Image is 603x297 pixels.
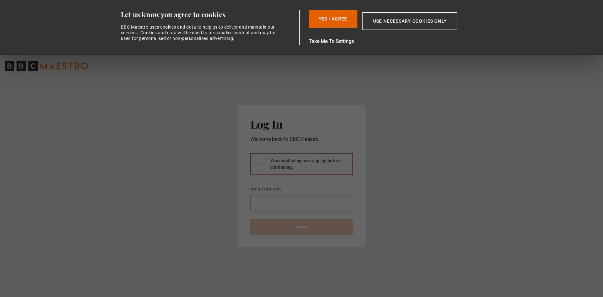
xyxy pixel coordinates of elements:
svg: BBC Maestro [5,61,88,71]
div: Let us know you agree to cookies [121,10,297,19]
div: You need to log in or sign up before continuing. [250,153,353,175]
button: Take Me To Settings [309,38,487,45]
button: Use necessary cookies only [362,12,457,30]
p: Welcome back to BBC Maestro. [250,135,353,143]
h2: Log In [250,117,353,130]
label: Email address [250,185,282,193]
div: BBC Maestro uses cookies and data to help us to deliver and maintain our services. Cookies and da... [121,24,279,41]
button: Yes I Agree [309,10,357,28]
